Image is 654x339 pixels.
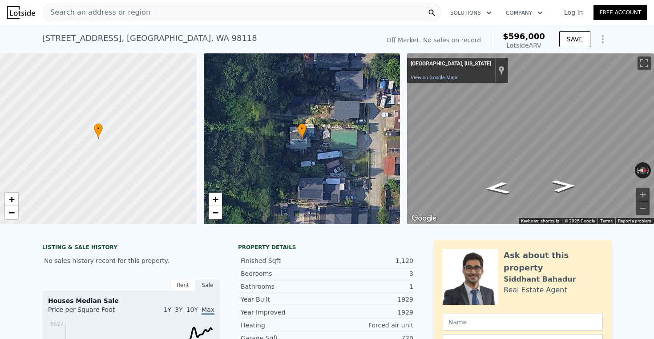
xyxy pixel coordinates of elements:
a: Zoom in [209,193,222,206]
div: Map [407,53,654,224]
span: 10Y [186,306,198,313]
div: Year Improved [241,308,327,317]
span: + [9,194,15,205]
a: Show location on map [498,65,505,75]
div: Lotside ARV [503,41,545,50]
span: $596,000 [503,32,545,41]
tspan: $627 [50,321,64,327]
span: 3Y [175,306,182,313]
a: View on Google Maps [411,75,459,81]
div: Property details [238,244,416,251]
div: Heating [241,321,327,330]
button: Toggle fullscreen view [638,56,651,70]
div: 1929 [327,295,413,304]
span: Search an address or region [43,7,150,18]
div: 3 [327,269,413,278]
span: − [9,207,15,218]
button: SAVE [559,31,590,47]
div: 1929 [327,308,413,317]
div: Bedrooms [241,269,327,278]
button: Reset the view [635,167,651,174]
input: Name [443,314,603,331]
img: Lotside [7,6,35,19]
div: Street View [407,53,654,224]
div: Bathrooms [241,282,327,291]
div: Sale [195,279,220,291]
div: No sales history record for this property. [42,253,220,269]
a: Zoom out [5,206,18,219]
div: Finished Sqft [241,256,327,265]
div: Ask about this property [504,249,603,274]
div: • [298,123,307,139]
div: [STREET_ADDRESS] , [GEOGRAPHIC_DATA] , WA 98118 [42,32,257,44]
span: 1Y [164,306,171,313]
div: Forced air unit [327,321,413,330]
button: Keyboard shortcuts [521,218,559,224]
a: Terms [600,218,613,223]
span: − [212,207,218,218]
button: Rotate counterclockwise [635,162,640,178]
div: Real Estate Agent [504,285,567,295]
div: 1,120 [327,256,413,265]
button: Rotate clockwise [646,162,651,178]
a: Report a problem [618,218,651,223]
button: Zoom in [636,188,650,201]
button: Company [499,5,550,21]
button: Zoom out [636,202,650,215]
a: Open this area in Google Maps (opens a new window) [409,213,439,224]
span: © 2025 Google [565,218,595,223]
path: Go North [542,177,586,195]
path: Go South [474,179,521,197]
a: Log In [553,8,593,17]
div: Siddhant Bahadur [504,274,576,285]
a: Zoom in [5,193,18,206]
div: Rent [170,279,195,291]
span: Max [202,306,214,315]
a: Free Account [593,5,647,20]
div: Off Market. No sales on record [387,36,481,44]
div: [GEOGRAPHIC_DATA], [US_STATE] [411,61,491,68]
div: • [94,123,103,139]
button: Show Options [594,30,612,48]
a: Zoom out [209,206,222,219]
span: + [212,194,218,205]
span: • [94,125,103,133]
div: LISTING & SALE HISTORY [42,244,220,253]
div: Year Built [241,295,327,304]
img: Google [409,213,439,224]
div: Price per Square Foot [48,305,131,319]
button: Solutions [443,5,499,21]
span: • [298,125,307,133]
div: Houses Median Sale [48,296,214,305]
div: 1 [327,282,413,291]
